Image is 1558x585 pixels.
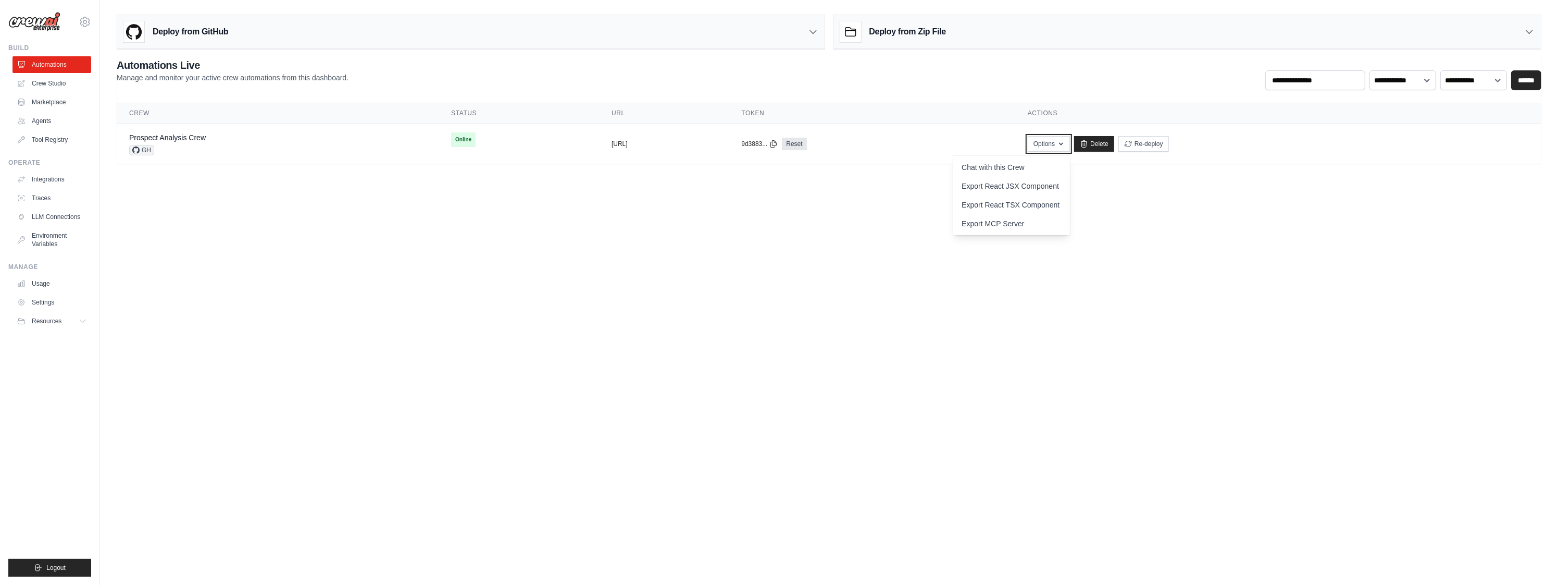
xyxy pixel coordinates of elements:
[153,26,228,38] h3: Deploy from GitHub
[8,263,91,271] div: Manage
[439,103,599,124] th: Status
[8,12,60,32] img: Logo
[13,75,91,92] a: Crew Studio
[8,44,91,52] div: Build
[117,58,348,72] h2: Automations Live
[741,140,778,148] button: 9d3883...
[599,103,729,124] th: URL
[13,56,91,73] a: Automations
[13,190,91,206] a: Traces
[13,171,91,188] a: Integrations
[13,294,91,311] a: Settings
[13,94,91,111] a: Marketplace
[953,214,1070,233] a: Export MCP Server
[13,209,91,225] a: LLM Connections
[129,133,206,142] a: Prospect Analysis Crew
[117,103,439,124] th: Crew
[8,159,91,167] div: Operate
[117,72,348,83] p: Manage and monitor your active crew automations from this dashboard.
[13,227,91,252] a: Environment Variables
[13,313,91,330] button: Resources
[1074,136,1114,152] a: Delete
[123,21,144,42] img: GitHub Logo
[32,317,61,325] span: Resources
[1028,136,1070,152] button: Options
[953,177,1070,196] a: Export React JSX Component
[1506,535,1558,585] iframe: Chat Widget
[869,26,946,38] h3: Deploy from Zip File
[13,113,91,129] a: Agents
[129,145,154,155] span: GH
[13,131,91,148] a: Tool Registry
[953,158,1070,177] a: Chat with this Crew
[953,196,1070,214] a: Export React TSX Component
[1015,103,1541,124] th: Actions
[46,564,66,572] span: Logout
[729,103,1015,124] th: Token
[782,138,806,150] a: Reset
[451,132,476,147] span: Online
[13,275,91,292] a: Usage
[8,559,91,577] button: Logout
[1118,136,1169,152] button: Re-deploy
